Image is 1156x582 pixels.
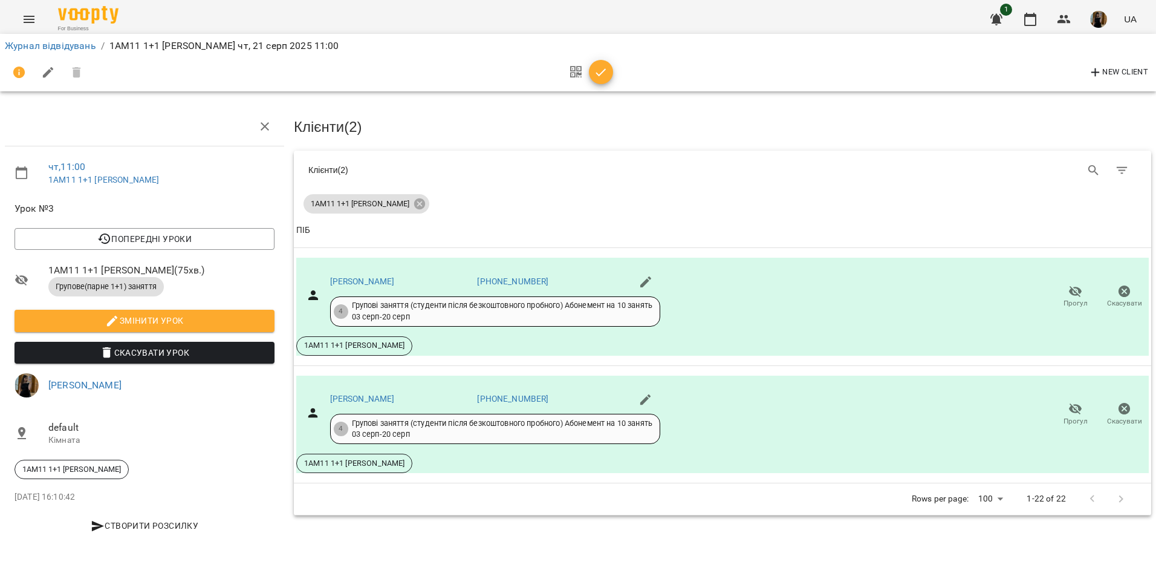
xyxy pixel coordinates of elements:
span: 1АМ11 1+1 [PERSON_NAME] [297,340,412,351]
div: 1АМ11 1+1 [PERSON_NAME] [15,460,129,479]
img: Voopty Logo [58,6,119,24]
div: Групові заняття (студенти після безкоштовного пробного) Абонемент на 10 занять 03 серп - 20 серп [352,418,653,440]
span: ПІБ [296,223,1149,238]
a: 1АМ11 1+1 [PERSON_NAME] [48,175,159,185]
div: Sort [296,223,310,238]
a: [PERSON_NAME] [48,379,122,391]
button: Змінити урок [15,310,274,332]
a: [PHONE_NUMBER] [477,276,548,286]
a: чт , 11:00 [48,161,85,172]
span: 1АМ11 1+1 [PERSON_NAME] ( 75 хв. ) [48,263,274,278]
button: Menu [15,5,44,34]
span: 1 [1000,4,1012,16]
div: 4 [334,422,348,436]
span: default [48,420,274,435]
div: 100 [973,490,1007,508]
button: Search [1079,156,1108,185]
div: Клієнти ( 2 ) [308,164,713,176]
span: Прогул [1063,298,1088,309]
span: 1АМ11 1+1 [PERSON_NAME] [304,198,417,209]
span: Групове(парне 1+1) заняття [48,281,164,292]
h3: Клієнти ( 2 ) [294,119,1151,135]
a: Журнал відвідувань [5,40,96,51]
button: Скасувати Урок [15,342,274,364]
p: Кімната [48,434,274,446]
p: [DATE] 16:10:42 [15,491,274,503]
span: New Client [1088,65,1148,80]
p: 1АМ11 1+1 [PERSON_NAME] чт, 21 серп 2025 11:00 [109,39,339,53]
button: Скасувати [1100,397,1149,431]
nav: breadcrumb [5,39,1151,53]
span: Прогул [1063,416,1088,427]
button: Прогул [1051,397,1100,431]
img: 283d04c281e4d03bc9b10f0e1c453e6b.jpg [1090,11,1107,28]
a: [PHONE_NUMBER] [477,394,548,404]
span: 1АМ11 1+1 [PERSON_NAME] [15,464,128,475]
span: For Business [58,25,119,33]
div: 4 [334,304,348,319]
span: 1АМ11 1+1 [PERSON_NAME] [297,458,412,469]
span: Змінити урок [24,313,265,328]
span: Скасувати [1107,298,1142,309]
span: Попередні уроки [24,232,265,246]
button: UA [1119,8,1141,30]
button: Скасувати [1100,280,1149,314]
span: Створити розсилку [19,518,270,533]
div: ПІБ [296,223,310,238]
div: Table Toolbar [294,151,1151,189]
button: Прогул [1051,280,1100,314]
img: 283d04c281e4d03bc9b10f0e1c453e6b.jpg [15,373,39,397]
button: Створити розсилку [15,515,274,537]
div: 1АМ11 1+1 [PERSON_NAME] [304,194,429,214]
button: Фільтр [1108,156,1137,185]
span: Скасувати [1107,416,1142,427]
a: [PERSON_NAME] [330,394,395,404]
span: Скасувати Урок [24,345,265,360]
p: 1-22 of 22 [1027,493,1065,505]
span: UA [1124,13,1137,25]
p: Rows per page: [912,493,969,505]
span: Урок №3 [15,201,274,216]
button: New Client [1085,63,1151,82]
a: [PERSON_NAME] [330,276,395,286]
li: / [101,39,105,53]
button: Попередні уроки [15,228,274,250]
div: Групові заняття (студенти після безкоштовного пробного) Абонемент на 10 занять 03 серп - 20 серп [352,300,653,322]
